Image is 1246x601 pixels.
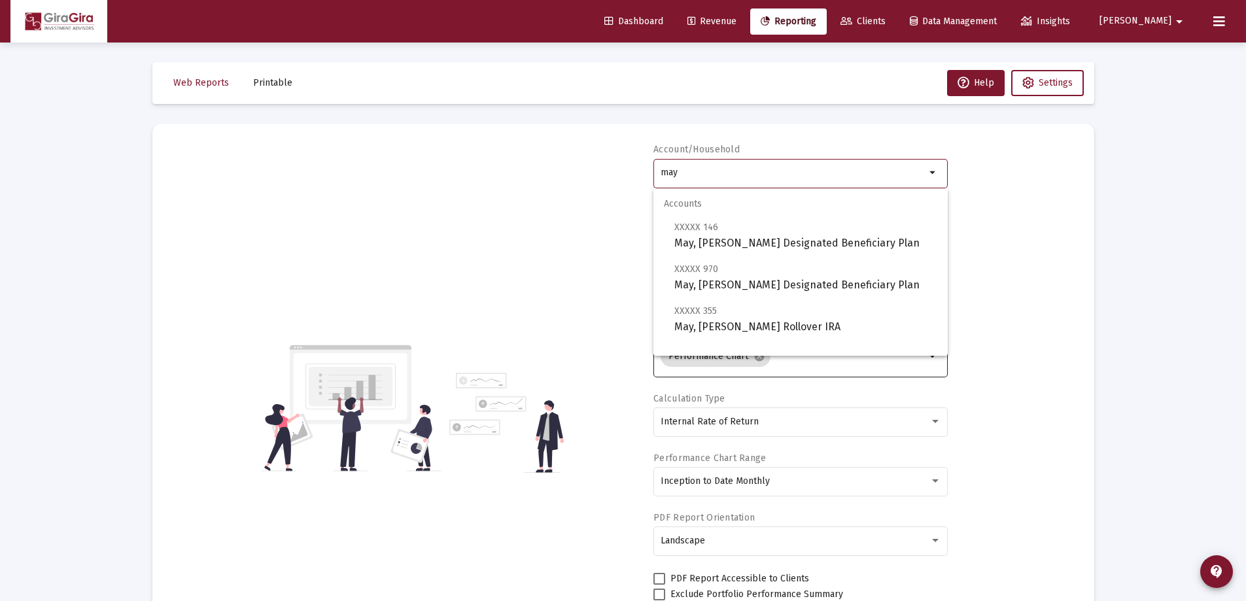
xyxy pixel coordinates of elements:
[1209,564,1224,579] mat-icon: contact_support
[661,167,926,178] input: Search or select an account or household
[674,305,717,317] span: XXXXX 355
[1011,70,1084,96] button: Settings
[926,165,941,180] mat-icon: arrow_drop_down
[670,571,809,587] span: PDF Report Accessible to Clients
[674,303,937,335] span: May, [PERSON_NAME] Rollover IRA
[1021,16,1070,27] span: Insights
[926,349,941,364] mat-icon: arrow_drop_down
[661,416,759,427] span: Internal Rate of Return
[243,70,303,96] button: Printable
[653,512,755,523] label: PDF Report Orientation
[653,393,725,404] label: Calculation Type
[1099,16,1171,27] span: [PERSON_NAME]
[594,9,674,35] a: Dashboard
[674,222,718,233] span: XXXXX 146
[958,77,994,88] span: Help
[750,9,827,35] a: Reporting
[20,9,97,35] img: Dashboard
[674,219,937,251] span: May, [PERSON_NAME] Designated Beneficiary Plan
[653,188,948,220] span: Accounts
[830,9,896,35] a: Clients
[1084,8,1203,34] button: [PERSON_NAME]
[1011,9,1081,35] a: Insights
[173,77,229,88] span: Web Reports
[163,70,239,96] button: Web Reports
[840,16,886,27] span: Clients
[674,261,937,293] span: May, [PERSON_NAME] Designated Beneficiary Plan
[653,345,948,377] span: Households
[661,475,770,487] span: Inception to Date Monthly
[661,535,705,546] span: Landscape
[262,343,441,473] img: reporting
[761,16,816,27] span: Reporting
[653,453,766,464] label: Performance Chart Range
[910,16,997,27] span: Data Management
[674,264,718,275] span: XXXXX 970
[947,70,1005,96] button: Help
[449,373,564,473] img: reporting-alt
[1171,9,1187,35] mat-icon: arrow_drop_down
[1039,77,1073,88] span: Settings
[753,351,765,362] mat-icon: cancel
[677,9,747,35] a: Revenue
[899,9,1007,35] a: Data Management
[661,343,926,369] mat-chip-list: Selection
[653,144,740,155] label: Account/Household
[604,16,663,27] span: Dashboard
[687,16,736,27] span: Revenue
[661,346,770,367] mat-chip: Performance Chart
[253,77,292,88] span: Printable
